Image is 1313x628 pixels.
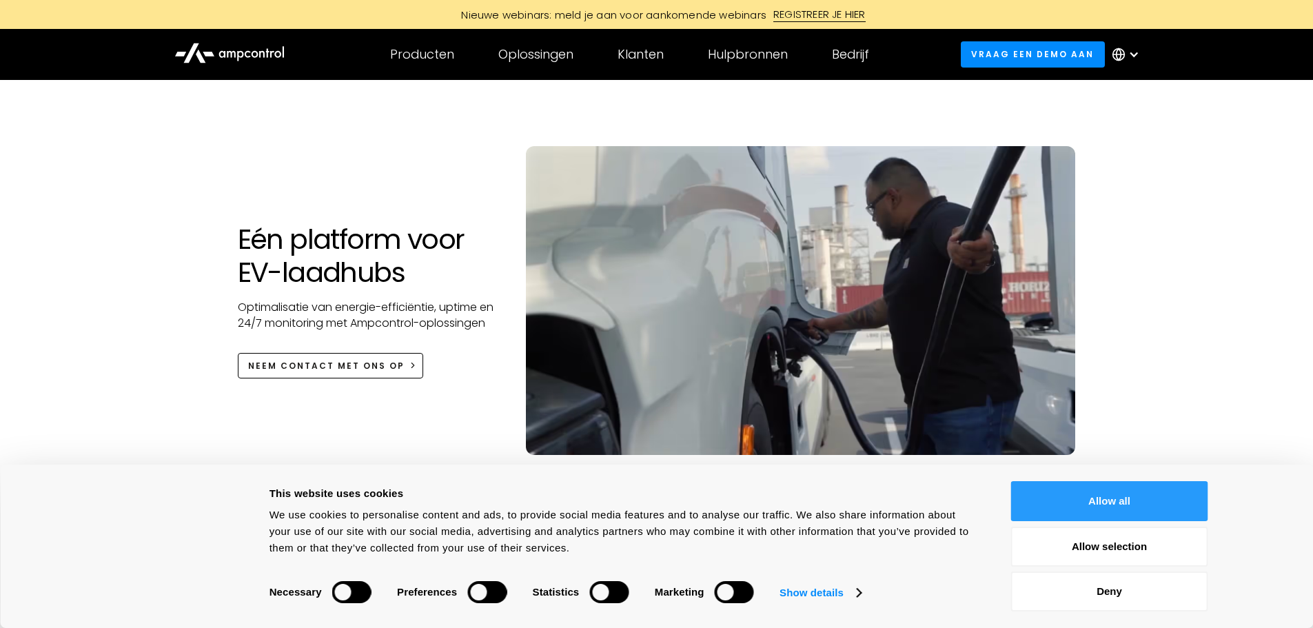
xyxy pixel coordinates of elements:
div: We use cookies to personalise content and ads, to provide social media features and to analyse ou... [269,507,980,556]
h1: Eén platform voor EV-laadhubs [238,223,499,289]
div: Bedrijf [832,47,869,62]
div: Oplossingen [498,47,573,62]
div: NEEM CONTACT MET ONS OP [248,360,405,372]
strong: Marketing [655,586,704,598]
div: Hulpbronnen [708,47,788,62]
a: Show details [780,583,861,603]
strong: Preferences [397,586,457,598]
p: Optimalisatie van energie-efficiëntie, uptime en 24/7 monitoring met Ampcontrol-oplossingen [238,300,499,331]
div: This website uses cookies [269,485,980,502]
button: Allow selection [1011,527,1208,567]
button: Deny [1011,571,1208,611]
div: Klanten [618,47,664,62]
div: Producten [390,47,454,62]
a: Vraag een demo aan [961,41,1105,67]
a: Nieuwe webinars: meld je aan voor aankomende webinarsREGISTREER JE HIER [347,7,967,22]
div: Nieuwe webinars: meld je aan voor aankomende webinars [447,8,773,22]
div: REGISTREER JE HIER [773,7,866,22]
strong: Necessary [269,586,322,598]
a: NEEM CONTACT MET ONS OP [238,353,424,378]
strong: Statistics [533,586,580,598]
button: Allow all [1011,481,1208,521]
